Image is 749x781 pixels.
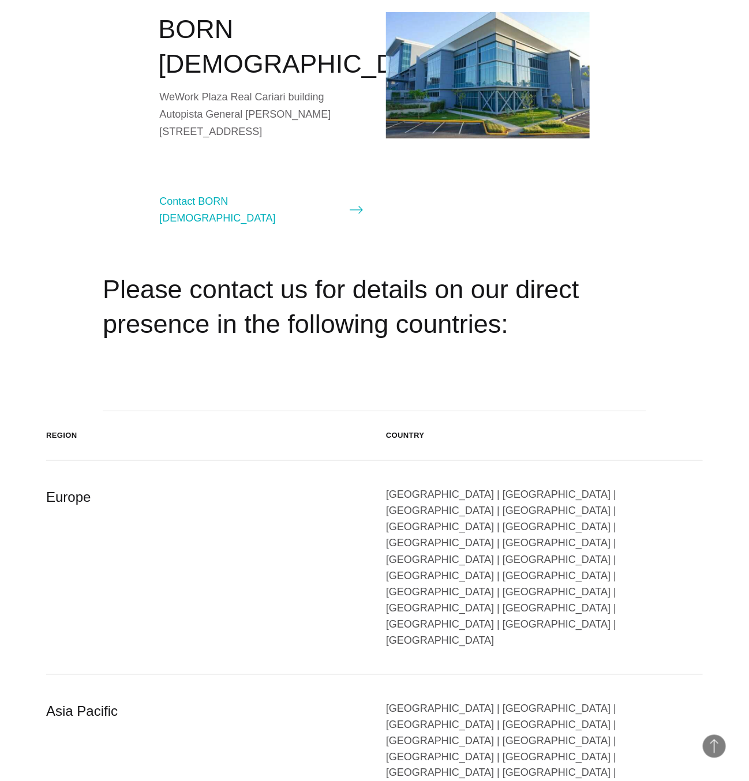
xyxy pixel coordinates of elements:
[46,486,363,649] div: Europe
[159,193,363,226] a: Contact BORN [DEMOGRAPHIC_DATA]
[703,735,726,758] button: Back to Top
[46,430,363,441] div: Region
[386,430,703,441] div: Country
[103,272,646,342] h2: Please contact us for details on our direct presence in the following countries:
[158,12,363,82] h2: BORN [DEMOGRAPHIC_DATA]
[159,88,363,140] div: WeWork Plaza Real Cariari building Autopista General [PERSON_NAME] [STREET_ADDRESS]
[386,486,703,649] div: [GEOGRAPHIC_DATA] | [GEOGRAPHIC_DATA] | [GEOGRAPHIC_DATA] | [GEOGRAPHIC_DATA] | [GEOGRAPHIC_DATA]...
